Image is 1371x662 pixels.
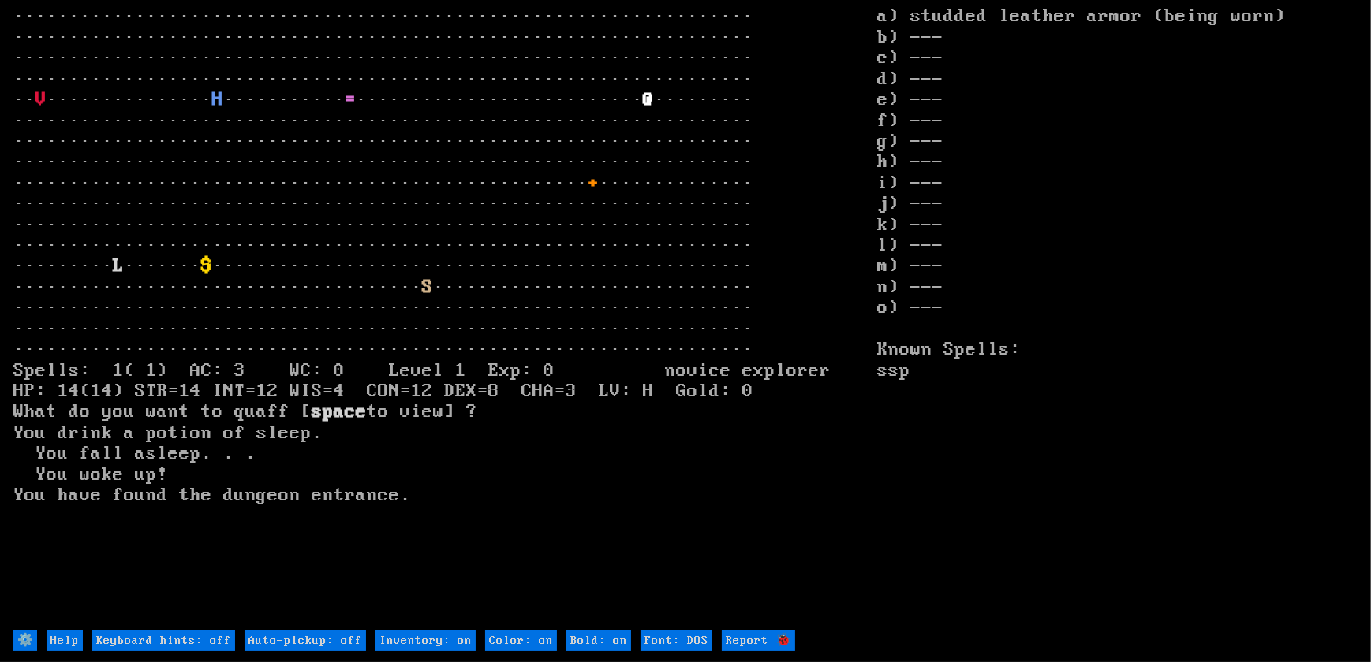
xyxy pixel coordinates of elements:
[212,89,223,110] font: H
[35,89,47,110] font: V
[641,630,712,651] input: Font: DOS
[92,630,235,651] input: Keyboard hints: off
[722,630,795,651] input: Report 🐞
[245,630,366,651] input: Auto-pickup: off
[312,401,367,422] b: space
[566,630,631,651] input: Bold: on
[485,630,557,651] input: Color: on
[201,255,212,277] font: $
[47,630,83,651] input: Help
[588,173,599,194] font: +
[113,255,124,277] font: L
[643,89,654,110] font: @
[13,6,877,629] larn: ··································································· ·····························...
[345,89,356,110] font: =
[422,277,433,298] font: S
[877,6,1357,629] stats: a) studded leather armor (being worn) b) --- c) --- d) --- e) --- f) --- g) --- h) --- i) --- j) ...
[375,630,476,651] input: Inventory: on
[13,630,37,651] input: ⚙️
